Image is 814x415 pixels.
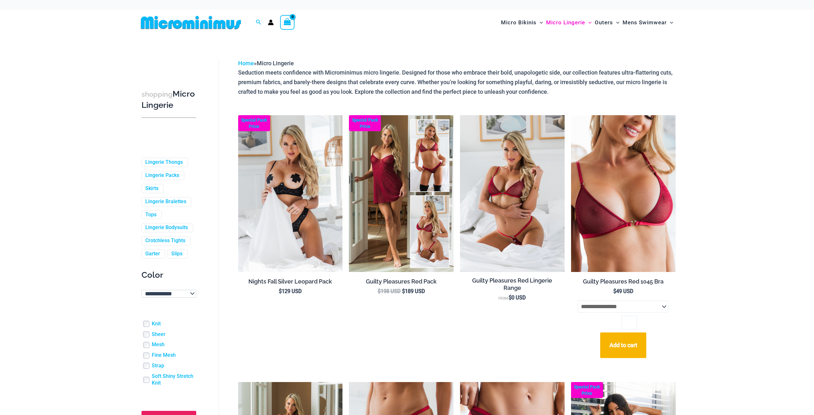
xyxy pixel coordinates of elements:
[152,341,165,348] a: Mesh
[245,278,336,285] h2: Nights Fall Silver Leopard Pack
[245,278,336,288] a: Nights Fall Silver Leopard Pack
[141,290,196,298] select: wpc-taxonomy-pa_color-745982
[622,316,637,329] input: Product quantity
[145,224,188,231] a: Lingerie Bodysuits
[152,363,164,369] a: Strap
[623,14,667,31] span: Mens Swimwear
[138,15,244,30] img: MM SHOP LOGO FLAT
[152,321,161,327] a: Knit
[279,288,302,294] bdi: 129 USD
[467,277,558,292] h2: Guilty Pleasures Red Lingerie Range
[145,185,158,192] a: Skirts
[613,288,616,294] span: $
[238,115,343,272] a: Nights Fall Silver Leopard 1036 Bra 6046 Thong 09v2 Nights Fall Silver Leopard 1036 Bra 6046 Thon...
[571,384,603,396] b: Special Pack Price
[238,60,254,67] a: Home
[268,20,274,25] a: Account icon link
[356,278,447,285] h2: Guilty Pleasures Red Pack
[402,288,405,294] span: $
[152,373,196,387] a: Soft Shiny Stretch Knit
[613,288,633,294] bdi: 49 USD
[595,14,613,31] span: Outers
[667,14,673,31] span: Menu Toggle
[585,14,592,31] span: Menu Toggle
[152,331,165,338] a: Sheer
[141,89,196,111] h3: Micro Lingerie
[145,251,160,257] a: Garter
[145,211,157,218] a: Tops
[145,237,185,244] a: Crotchless Tights
[498,12,676,33] nav: Site Navigation
[600,332,646,358] button: Add to cart
[499,13,544,32] a: Micro BikinisMenu ToggleMenu Toggle
[571,115,676,272] img: Guilty Pleasures Red 1045 Bra 01
[460,115,565,272] img: Guilty Pleasures Red 1045 Bra 689 Micro 05
[578,278,669,285] h2: Guilty Pleasures Red 1045 Bra
[544,13,593,32] a: Micro LingerieMenu ToggleMenu Toggle
[402,288,425,294] bdi: 189 USD
[578,278,669,288] a: Guilty Pleasures Red 1045 Bra
[356,278,447,288] a: Guilty Pleasures Red Pack
[349,115,454,272] a: Guilty Pleasures Red Collection Pack F Guilty Pleasures Red Collection Pack BGuilty Pleasures Red...
[501,14,536,31] span: Micro Bikinis
[238,68,676,96] p: Seduction meets confidence with Microminimus micro lingerie. Designed for those who embrace their...
[613,14,619,31] span: Menu Toggle
[280,15,295,30] a: View Shopping Cart, empty
[378,288,401,294] bdi: 198 USD
[141,90,173,98] span: shopping
[279,288,282,294] span: $
[593,13,621,32] a: OutersMenu ToggleMenu Toggle
[546,14,585,31] span: Micro Lingerie
[467,277,558,295] a: Guilty Pleasures Red Lingerie Range
[349,115,454,272] img: Guilty Pleasures Red Collection Pack F
[621,13,675,32] a: Mens SwimwearMenu ToggleMenu Toggle
[509,295,512,301] span: $
[460,115,565,272] a: Guilty Pleasures Red 1045 Bra 689 Micro 05Guilty Pleasures Red 1045 Bra 689 Micro 06Guilty Pleasu...
[256,19,262,27] a: Search icon link
[571,115,676,272] a: Guilty Pleasures Red 1045 Bra 01Guilty Pleasures Red 1045 Bra 02Guilty Pleasures Red 1045 Bra 02
[257,60,294,67] span: Micro Lingerie
[536,14,543,31] span: Menu Toggle
[152,352,176,359] a: Fine Mesh
[238,115,343,272] img: Nights Fall Silver Leopard 1036 Bra 6046 Thong 09v2
[141,270,196,280] div: Color
[509,295,526,301] bdi: 0 USD
[349,117,381,130] b: Special Pack Price
[145,198,186,205] a: Lingerie Bralettes
[498,296,509,300] span: From:
[238,117,270,130] b: Special Pack Price
[171,251,182,257] a: Slips
[238,60,294,67] span: »
[378,288,381,294] span: $
[145,159,183,166] a: Lingerie Thongs
[145,172,179,179] a: Lingerie Packs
